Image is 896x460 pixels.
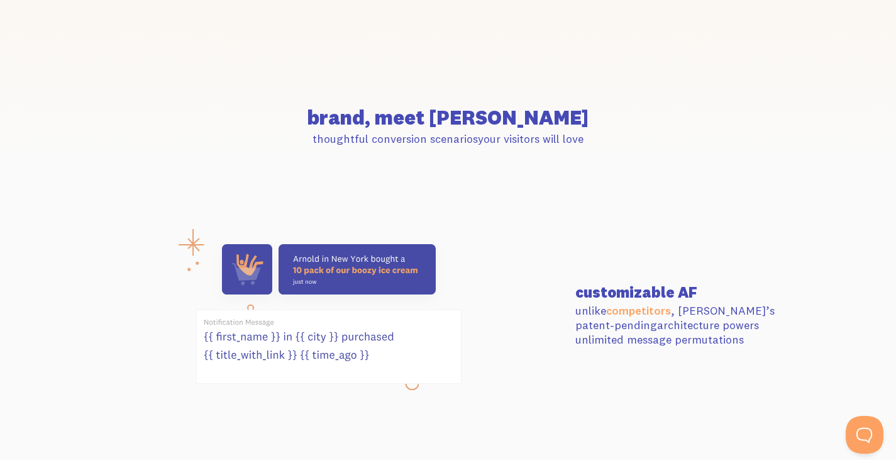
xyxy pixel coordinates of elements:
p: thoughtful conversion scenarios your visitors will love [97,132,799,146]
h3: customizable AF [575,284,799,300]
h2: brand, meet [PERSON_NAME] [97,108,799,128]
iframe: Help Scout Beacon - Open [846,416,883,454]
a: competitors [606,303,671,318]
p: unlike , [PERSON_NAME]’s patent-pending architecture powers unlimited message permutations [575,303,799,347]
